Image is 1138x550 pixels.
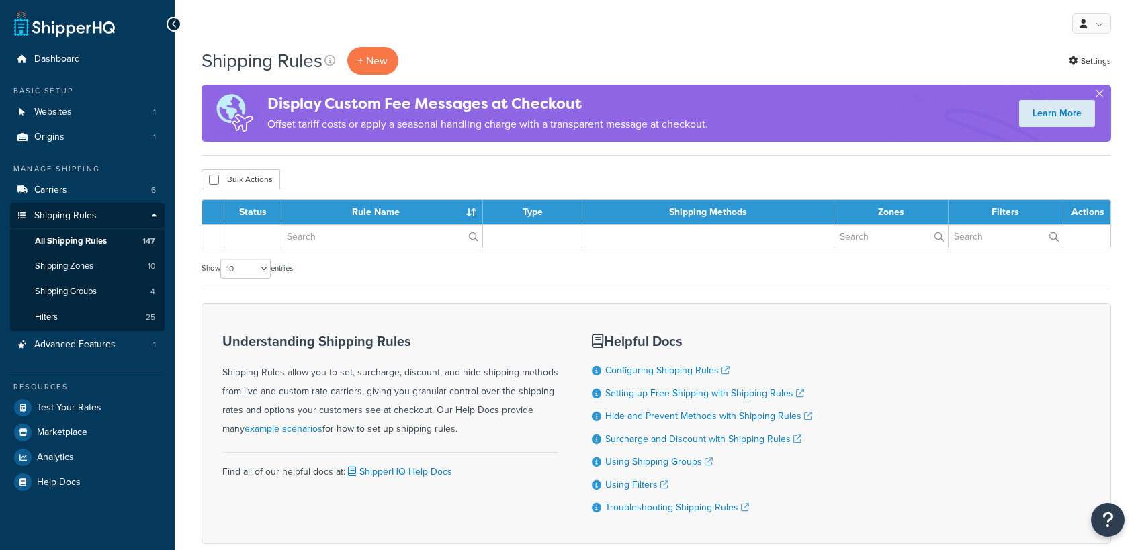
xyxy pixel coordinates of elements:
[10,305,165,330] a: Filters 25
[10,229,165,254] a: All Shipping Rules 147
[142,236,155,247] span: 147
[347,47,398,75] p: + New
[10,178,165,203] li: Carriers
[605,409,812,423] a: Hide and Prevent Methods with Shipping Rules
[605,432,801,446] a: Surcharge and Discount with Shipping Rules
[1063,200,1110,224] th: Actions
[35,236,107,247] span: All Shipping Rules
[202,169,280,189] button: Bulk Actions
[1091,503,1125,537] button: Open Resource Center
[10,203,165,228] a: Shipping Rules
[949,200,1063,224] th: Filters
[153,132,156,143] span: 1
[267,115,708,134] p: Offset tariff costs or apply a seasonal handling charge with a transparent message at checkout.
[281,200,483,224] th: Rule Name
[1069,52,1111,71] a: Settings
[10,332,165,357] li: Advanced Features
[245,422,322,436] a: example scenarios
[202,48,322,74] h1: Shipping Rules
[10,100,165,125] a: Websites 1
[10,254,165,279] li: Shipping Zones
[10,279,165,304] li: Shipping Groups
[37,402,101,414] span: Test Your Rates
[148,261,155,272] span: 10
[10,445,165,469] a: Analytics
[1019,100,1095,127] a: Learn More
[35,261,93,272] span: Shipping Zones
[267,93,708,115] h4: Display Custom Fee Messages at Checkout
[202,259,293,279] label: Show entries
[10,332,165,357] a: Advanced Features 1
[146,312,155,323] span: 25
[34,339,116,351] span: Advanced Features
[281,225,482,248] input: Search
[605,477,668,492] a: Using Filters
[222,334,558,349] h3: Understanding Shipping Rules
[605,455,713,469] a: Using Shipping Groups
[10,163,165,175] div: Manage Shipping
[10,279,165,304] a: Shipping Groups 4
[10,254,165,279] a: Shipping Zones 10
[34,107,72,118] span: Websites
[949,225,1063,248] input: Search
[222,334,558,439] div: Shipping Rules allow you to set, surcharge, discount, and hide shipping methods from live and cus...
[34,185,67,196] span: Carriers
[592,334,812,349] h3: Helpful Docs
[10,125,165,150] li: Origins
[345,465,452,479] a: ShipperHQ Help Docs
[37,452,74,463] span: Analytics
[222,452,558,482] div: Find all of our helpful docs at:
[10,47,165,72] a: Dashboard
[834,200,949,224] th: Zones
[10,100,165,125] li: Websites
[34,54,80,65] span: Dashboard
[153,339,156,351] span: 1
[34,132,64,143] span: Origins
[153,107,156,118] span: 1
[10,305,165,330] li: Filters
[220,259,271,279] select: Showentries
[35,286,97,297] span: Shipping Groups
[605,500,749,514] a: Troubleshooting Shipping Rules
[35,312,58,323] span: Filters
[34,210,97,222] span: Shipping Rules
[202,85,267,142] img: duties-banner-06bc72dcb5fe05cb3f9472aba00be2ae8eb53ab6f0d8bb03d382ba314ac3c341.png
[10,178,165,203] a: Carriers 6
[37,427,87,439] span: Marketplace
[834,225,948,248] input: Search
[37,477,81,488] span: Help Docs
[605,363,730,377] a: Configuring Shipping Rules
[10,85,165,97] div: Basic Setup
[582,200,834,224] th: Shipping Methods
[10,125,165,150] a: Origins 1
[605,386,804,400] a: Setting up Free Shipping with Shipping Rules
[10,470,165,494] a: Help Docs
[150,286,155,297] span: 4
[151,185,156,196] span: 6
[14,10,115,37] a: ShipperHQ Home
[10,229,165,254] li: All Shipping Rules
[10,203,165,331] li: Shipping Rules
[10,396,165,420] a: Test Your Rates
[10,381,165,393] div: Resources
[224,200,281,224] th: Status
[10,420,165,445] a: Marketplace
[483,200,582,224] th: Type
